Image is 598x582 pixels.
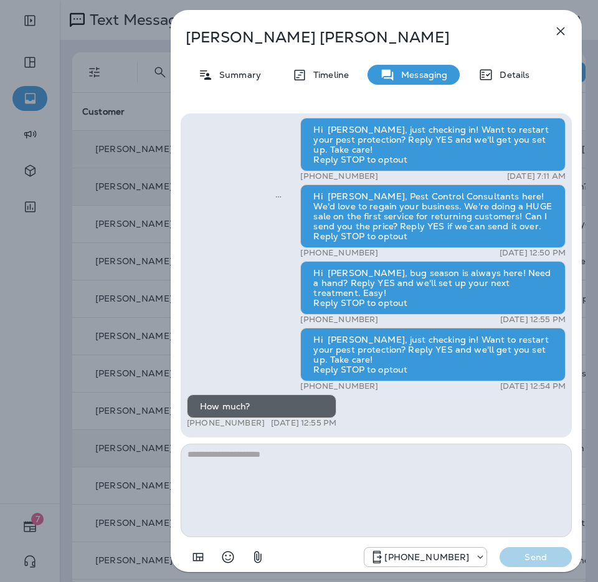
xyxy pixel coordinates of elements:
button: Select an emoji [216,545,240,570]
p: [DATE] 12:55 PM [500,315,566,325]
div: How much? [187,394,336,418]
p: [DATE] 12:54 PM [500,381,566,391]
p: [DATE] 12:55 PM [271,418,336,428]
p: [PHONE_NUMBER] [300,381,378,391]
div: +1 (815) 998-9676 [364,550,486,565]
p: [PHONE_NUMBER] [300,248,378,258]
p: [PHONE_NUMBER] [300,171,378,181]
p: Messaging [395,70,447,80]
p: [PHONE_NUMBER] [187,418,265,428]
p: Details [493,70,529,80]
div: Hi [PERSON_NAME], just checking in! Want to restart your pest protection? Reply YES and we'll get... [300,328,566,381]
p: Summary [213,70,261,80]
p: Timeline [307,70,349,80]
p: [PERSON_NAME] [PERSON_NAME] [186,29,526,46]
button: Add in a premade template [186,545,211,570]
span: Sent [275,190,282,201]
p: [PHONE_NUMBER] [384,552,469,562]
div: Hi [PERSON_NAME], bug season is always here! Need a hand? Reply YES and we'll set up your next tr... [300,261,566,315]
p: [DATE] 12:50 PM [500,248,566,258]
div: Hi [PERSON_NAME], Pest Control Consultants here! We'd love to regain your business. We're doing a... [300,184,566,248]
p: [PHONE_NUMBER] [300,315,378,325]
div: Hi [PERSON_NAME], just checking in! Want to restart your pest protection? Reply YES and we'll get... [300,118,566,171]
p: [DATE] 7:11 AM [507,171,566,181]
